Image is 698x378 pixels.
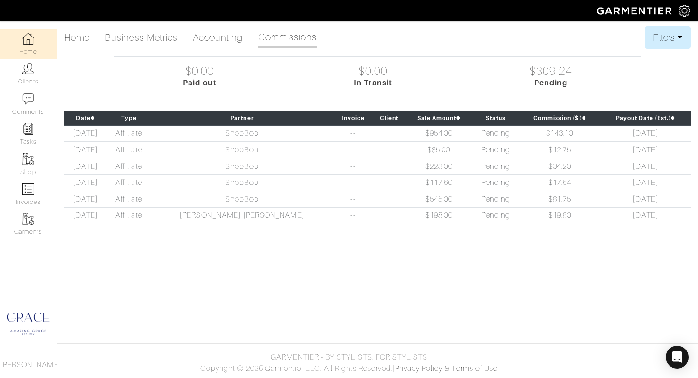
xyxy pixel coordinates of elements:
[333,191,373,207] td: --
[534,78,567,87] div: Pending
[406,207,472,223] td: $198.00
[600,158,691,175] td: [DATE]
[616,115,676,121] a: Payout Date (Est.)
[472,125,519,142] td: Pending
[533,115,586,121] a: Commission ($)
[22,63,34,74] img: clients-icon-6bae9207a08558b7cb47a8932f037763ab4055f8c8b6bfacd5dc20c3e0201464.png
[519,175,600,191] td: $17.64
[354,78,392,87] div: In Transit
[519,207,600,223] td: $19.80
[529,65,572,78] div: $309.24
[373,111,406,125] th: Client
[76,115,95,121] a: Date
[600,142,691,158] td: [DATE]
[333,175,373,191] td: --
[472,158,519,175] td: Pending
[592,2,679,19] img: garmentier-logo-header-white-b43fb05a5012e4ada735d5af1a66efaba907eab6374d6393d1fbf88cb4ef424d.png
[519,142,600,158] td: $12.75
[185,65,214,78] div: $0.00
[645,26,691,49] button: Filters
[333,111,373,125] th: Invoice
[200,364,393,373] span: Copyright © 2025 Garmentier LLC. All Rights Reserved.
[64,28,90,47] a: Home
[64,175,107,191] td: [DATE]
[151,125,333,142] td: ShopBop
[333,207,373,223] td: --
[406,158,472,175] td: $228.00
[107,207,151,223] td: Affiliate
[406,175,472,191] td: $117.60
[600,207,691,223] td: [DATE]
[472,175,519,191] td: Pending
[151,142,333,158] td: ShopBop
[151,158,333,175] td: ShopBop
[406,142,472,158] td: $85.00
[107,142,151,158] td: Affiliate
[22,213,34,225] img: garments-icon-b7da505a4dc4fd61783c78ac3ca0ef83fa9d6f193b1c9dc38574b1d14d53ca28.png
[417,115,461,121] a: Sale Amount
[472,142,519,158] td: Pending
[472,111,519,125] th: Status
[193,28,243,47] a: Accounting
[64,142,107,158] td: [DATE]
[64,191,107,207] td: [DATE]
[107,125,151,142] td: Affiliate
[472,191,519,207] td: Pending
[519,158,600,175] td: $34.20
[22,33,34,45] img: dashboard-icon-dbcd8f5a0b271acd01030246c82b418ddd0df26cd7fceb0bd07c9910d44c42f6.png
[395,364,498,373] a: Privacy Policy & Terms of Use
[333,125,373,142] td: --
[666,346,689,369] div: Open Intercom Messenger
[151,175,333,191] td: ShopBop
[22,123,34,135] img: reminder-icon-8004d30b9f0a5d33ae49ab947aed9ed385cf756f9e5892f1edd6e32f2345188e.png
[406,191,472,207] td: $545.00
[22,183,34,195] img: orders-icon-0abe47150d42831381b5fb84f609e132dff9fe21cb692f30cb5eec754e2cba89.png
[600,191,691,207] td: [DATE]
[105,28,178,47] a: Business Metrics
[600,125,691,142] td: [DATE]
[472,207,519,223] td: Pending
[64,207,107,223] td: [DATE]
[519,191,600,207] td: $81.75
[333,158,373,175] td: --
[22,153,34,165] img: garments-icon-b7da505a4dc4fd61783c78ac3ca0ef83fa9d6f193b1c9dc38574b1d14d53ca28.png
[22,93,34,105] img: comment-icon-a0a6a9ef722e966f86d9cbdc48e553b5cf19dbc54f86b18d962a5391bc8f6eb6.png
[151,111,333,125] th: Partner
[358,65,387,78] div: $0.00
[151,207,333,223] td: [PERSON_NAME] [PERSON_NAME]
[258,28,317,48] a: Commissions
[600,175,691,191] td: [DATE]
[107,111,151,125] th: Type
[183,78,216,87] div: Paid out
[519,125,600,142] td: $143.10
[333,142,373,158] td: --
[151,191,333,207] td: ShopBop
[64,125,107,142] td: [DATE]
[406,125,472,142] td: $954.00
[107,158,151,175] td: Affiliate
[107,175,151,191] td: Affiliate
[679,5,690,17] img: gear-icon-white-bd11855cb880d31180b6d7d6211b90ccbf57a29d726f0c71d8c61bd08dd39cc2.png
[64,158,107,175] td: [DATE]
[107,191,151,207] td: Affiliate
